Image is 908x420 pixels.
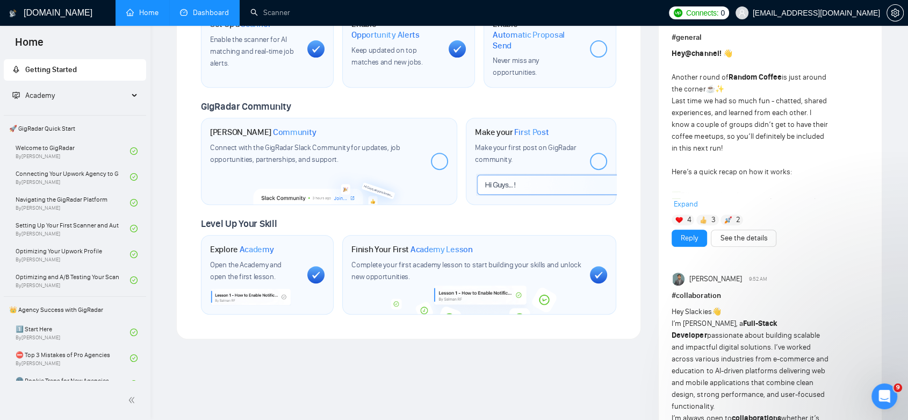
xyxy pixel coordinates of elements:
a: Setting Up Your First Scanner and Auto-BidderBy[PERSON_NAME] [16,217,130,240]
span: Help [170,348,188,355]
span: First Post [514,127,549,138]
button: Messages [71,321,143,364]
div: We typically reply in under a minute [22,183,179,195]
span: check-circle [130,380,138,388]
span: Complete your first academy lesson to start building your skills and unlock new opportunities. [351,260,581,281]
span: Enable the scanner for AI matching and real-time job alerts. [210,35,293,68]
span: Make your first post on GigRadar community. [475,143,576,164]
div: 🔠 GigRadar Search Syntax: Query Operators for Optimized Job Searches [16,271,199,302]
span: ✅ [672,191,681,200]
a: 🌚 Rookie Traps for New Agencies [16,372,130,396]
span: Academy [12,91,55,100]
span: Academy [25,91,55,100]
span: GigRadar Community [201,101,291,112]
span: Connects: [686,7,718,19]
h1: Enable [351,19,440,40]
a: Connecting Your Upwork Agency to GigRadarBy[PERSON_NAME] [16,165,130,189]
span: Automatic Proposal Send [493,30,581,51]
h1: Finish Your First [351,244,472,255]
span: double-left [128,395,139,405]
span: Academy [240,244,274,255]
img: logo [21,20,39,38]
h1: Explore [210,244,274,255]
a: Optimizing Your Upwork ProfileBy[PERSON_NAME] [16,243,130,266]
h1: Make your [475,127,549,138]
div: Close [185,17,204,37]
span: Home [24,348,48,355]
a: homeHome [126,8,158,17]
a: 1️⃣ Start HereBy[PERSON_NAME] [16,321,130,344]
img: upwork-logo.png [674,9,682,17]
img: Profile image for Nazar [115,17,136,39]
span: check-circle [130,199,138,207]
span: Search for help [22,219,87,231]
span: 4 [687,215,691,225]
h1: # collaboration [672,290,869,302]
div: 👑 Laziza AI - Job Pre-Qualification [16,302,199,322]
span: setting [887,9,903,17]
span: Connect with the GigRadar Slack Community for updates, job opportunities, partnerships, and support. [210,143,400,164]
div: Send us a message [22,172,179,183]
h1: # general [672,32,869,44]
span: check-circle [130,329,138,336]
span: check-circle [130,354,138,362]
span: Home [6,34,52,57]
div: 👑 Laziza AI - Job Pre-Qualification [22,307,180,318]
a: Optimizing and A/B Testing Your Scanner for Better ResultsBy[PERSON_NAME] [16,268,130,292]
div: ✅ How To: Connect your agency to [DOMAIN_NAME] [16,240,199,271]
iframe: To enrich screen reader interactions, please activate Accessibility in Grammarly extension settings [871,383,897,409]
button: Search for help [16,214,199,236]
span: Keep updated on top matches and new jobs. [351,46,423,67]
span: 👑 Agency Success with GigRadar [5,299,145,321]
a: ⛔ Top 3 Mistakes of Pro AgenciesBy[PERSON_NAME] [16,346,130,370]
a: Welcome to GigRadarBy[PERSON_NAME] [16,139,130,163]
strong: Random Coffee [728,73,781,82]
button: Reply [672,230,707,247]
div: ✅ How To: Connect your agency to [DOMAIN_NAME] [22,244,180,267]
span: 🚀 GigRadar Quick Start [5,118,145,139]
button: Help [143,321,215,364]
span: fund-projection-screen [12,91,20,99]
span: 0 [720,7,725,19]
img: slackcommunity-bg.png [253,168,406,204]
h1: [PERSON_NAME] [210,127,316,138]
span: rocket [12,66,20,73]
span: Never miss any opportunities. [493,56,539,77]
li: Getting Started [4,59,146,81]
button: setting [887,4,904,22]
span: Level Up Your Skill [201,218,277,230]
a: searchScanner [250,8,290,17]
span: check-circle [130,251,138,258]
h1: Enable [493,19,581,51]
span: Community [273,127,316,138]
img: Profile image for Oleksandr [156,17,177,39]
span: Open the Academy and open the first lesson. [210,260,282,281]
span: check-circle [130,276,138,284]
img: ❤️ [675,216,683,224]
span: user [738,9,746,17]
span: 9 [893,383,902,392]
img: logo [9,5,17,22]
a: Reply [681,232,698,244]
iframe: Intercom notifications message [693,171,908,415]
img: Profile image for Iryna [135,17,157,39]
strong: Hey ! [672,49,721,58]
span: Opportunity Alerts [351,30,420,40]
span: Expand [674,200,698,209]
span: check-circle [130,173,138,181]
div: 🔠 GigRadar Search Syntax: Query Operators for Optimized Job Searches [22,275,180,298]
a: Navigating the GigRadar PlatformBy[PERSON_NAME] [16,191,130,215]
span: check-circle [130,225,138,232]
span: @channel [685,49,719,58]
span: ✨ [715,84,724,94]
span: ☕ [705,84,715,94]
a: setting [887,9,904,17]
p: Hi [PERSON_NAME][EMAIL_ADDRESS][DOMAIN_NAME] 👋 [21,76,193,131]
a: dashboardDashboard [180,8,229,17]
div: Send us a messageWe typically reply in under a minute [11,163,204,204]
span: Messages [89,348,126,355]
span: Getting Started [25,65,77,74]
span: 👋 [723,49,732,58]
img: Owais Ahmed [673,273,686,286]
p: How can we help? [21,131,193,150]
